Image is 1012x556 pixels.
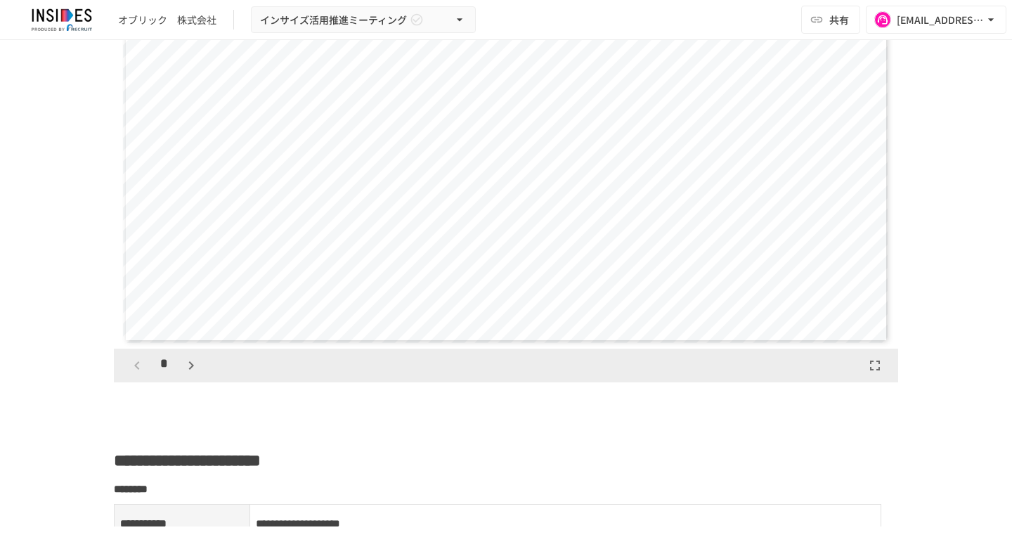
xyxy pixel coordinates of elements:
span: インサイズ活用推進ミーティング [260,11,407,29]
button: 共有 [801,6,860,34]
div: オブリック 株式会社 [118,13,216,27]
div: [EMAIL_ADDRESS][DOMAIN_NAME] [897,11,984,29]
button: インサイズ活用推進ミーティング [251,6,476,34]
span: 共有 [829,12,849,27]
img: JmGSPSkPjKwBq77AtHmwC7bJguQHJlCRQfAXtnx4WuV [17,8,107,31]
button: [EMAIL_ADDRESS][DOMAIN_NAME] [866,6,1006,34]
